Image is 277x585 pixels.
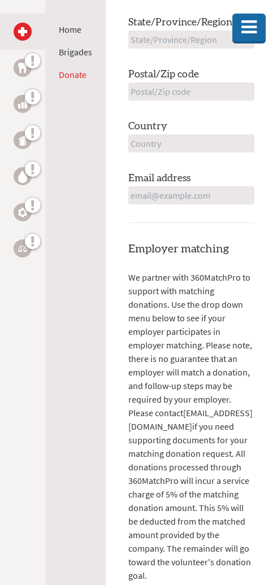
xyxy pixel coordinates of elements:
[59,68,92,81] li: Donate
[128,171,191,186] label: Email address
[18,169,27,182] img: Water
[128,30,254,49] input: State/Province/Region
[59,24,81,35] a: Home
[59,23,92,36] li: Home
[128,270,254,582] p: We partner with 360MatchPro to support with matching donations. Use the drop down menu below to s...
[128,186,254,204] input: email@example.com
[14,203,32,221] a: Engineering
[128,15,232,30] label: State/Province/Region
[59,69,86,80] a: Donate
[128,134,254,152] input: Country
[128,407,253,432] a: [EMAIL_ADDRESS][DOMAIN_NAME]
[59,45,92,59] li: Brigades
[14,131,32,149] a: Public Health
[14,239,32,257] a: Legal Empowerment
[128,119,167,134] label: Country
[14,23,32,41] a: Medical
[18,99,27,108] img: Business
[128,82,254,101] input: Postal/Zip code
[18,134,27,146] img: Public Health
[18,208,27,217] img: Engineering
[14,95,32,113] a: Business
[128,67,199,82] label: Postal/Zip code
[14,167,32,185] a: Water
[14,59,32,77] a: Dental
[18,245,27,252] img: Legal Empowerment
[59,46,92,58] a: Brigades
[128,241,254,257] h4: Employer matching
[18,27,27,36] img: Medical
[18,62,27,73] img: Dental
